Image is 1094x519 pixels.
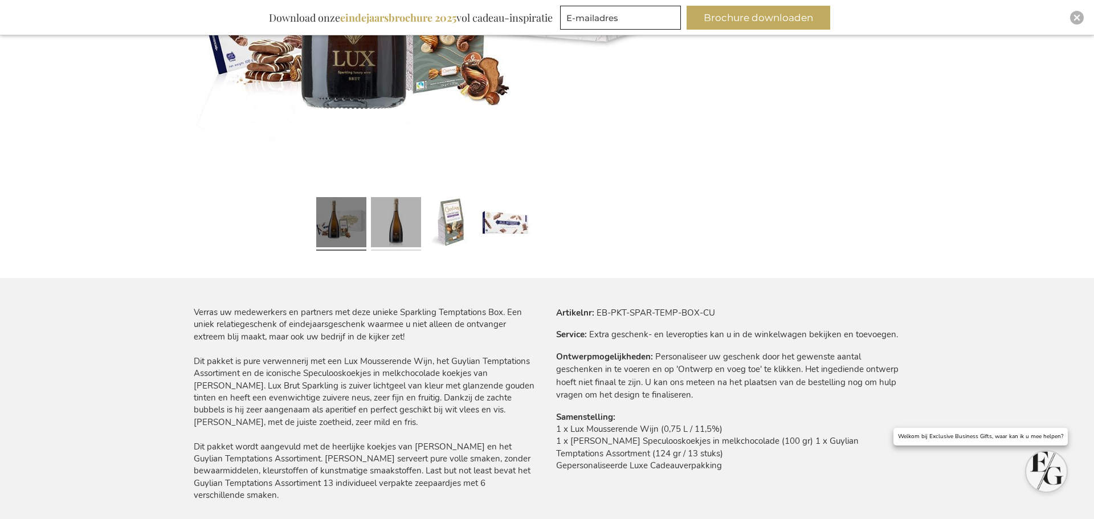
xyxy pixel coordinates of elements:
[480,193,530,255] a: Jules Destrooper Virtuoso Biscuits
[560,6,681,30] input: E-mailadres
[316,193,366,255] a: Sparkling Temptations Bpx
[194,307,538,502] div: Verras uw medewerkers en partners met deze unieke Sparkling Temptations Box. Een uniek relatieges...
[371,193,421,255] a: Lux Sparkling Wine
[556,423,900,478] td: 1 x Lux Mousserende Wijn (0,75 L / 11,5%) 1 x [PERSON_NAME] Speculooskoekjes in melkchocolade (10...
[340,11,456,24] b: eindejaarsbrochure 2025
[1070,11,1084,24] div: Close
[426,193,476,255] a: Guylian Temptations Assortment
[1073,14,1080,21] img: Close
[264,6,558,30] div: Download onze vol cadeau-inspiratie
[687,6,830,30] button: Brochure downloaden
[560,6,684,33] form: marketing offers and promotions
